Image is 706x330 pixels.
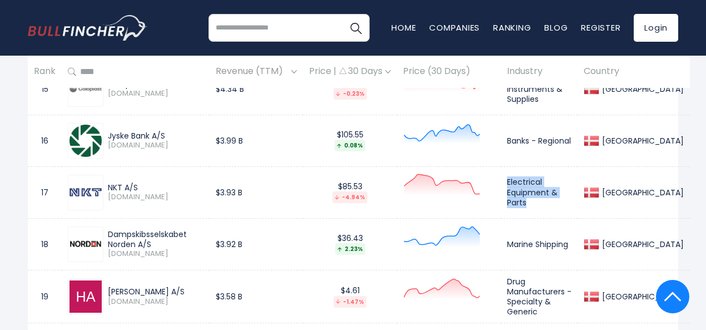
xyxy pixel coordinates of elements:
td: 17 [28,166,62,218]
td: Electrical Equipment & Parts [501,166,578,218]
div: Jyske Bank A/S [108,131,203,141]
th: Price (30 Days) [397,56,501,88]
th: Industry [501,56,578,88]
td: Medical - Instruments & Supplies [501,63,578,115]
td: 18 [28,218,62,270]
a: Companies [429,22,480,33]
div: 0.08% [335,140,365,151]
span: [DOMAIN_NAME] [108,141,203,150]
div: -4.94% [332,191,367,203]
div: Dampskibsselskabet Norden A/S [108,229,203,249]
td: Marine Shipping [501,218,578,270]
img: bullfincher logo [28,15,147,41]
span: Revenue (TTM) [216,63,289,81]
span: [DOMAIN_NAME] [108,249,203,259]
div: $4.61 [309,285,391,307]
td: 15 [28,63,62,115]
a: Home [391,22,416,33]
div: [GEOGRAPHIC_DATA] [599,188,684,198]
span: [DOMAIN_NAME] [108,193,203,202]
span: [DOMAIN_NAME] [108,89,203,98]
td: 16 [28,115,62,166]
button: Search [342,14,370,42]
td: Drug Manufacturers - Specialty & Generic [501,270,578,323]
td: $3.99 B [210,115,303,166]
div: [GEOGRAPHIC_DATA] [599,239,684,249]
a: Ranking [493,22,531,33]
td: Banks - Regional [501,115,578,166]
div: -0.23% [334,88,367,100]
a: Register [581,22,620,33]
td: $3.92 B [210,218,303,270]
div: [GEOGRAPHIC_DATA] [599,136,684,146]
img: COLO-B.CO.png [69,85,102,92]
th: Rank [28,56,62,88]
div: 2.23% [335,243,365,255]
td: 19 [28,270,62,323]
div: NKT A/S [108,183,203,193]
div: [GEOGRAPHIC_DATA] [599,292,684,302]
div: $105.55 [309,130,391,151]
span: [DOMAIN_NAME] [108,297,203,307]
td: $4.34 B [210,63,303,115]
div: [GEOGRAPHIC_DATA] [599,84,684,94]
td: $3.93 B [210,166,303,218]
a: Go to homepage [28,15,147,41]
div: $94.25 [309,78,391,100]
div: $85.53 [309,181,391,203]
div: [PERSON_NAME] A/S [108,287,203,297]
a: Login [634,14,678,42]
th: Country [578,56,690,88]
div: -1.47% [334,296,366,308]
img: JYSK.CO.png [69,125,102,157]
div: $36.43 [309,233,391,255]
td: $3.58 B [210,270,303,323]
div: Price | 30 Days [309,66,391,78]
a: Blog [544,22,568,33]
img: NKT.CO.png [69,188,102,196]
img: DNORD.CO.png [69,228,102,260]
